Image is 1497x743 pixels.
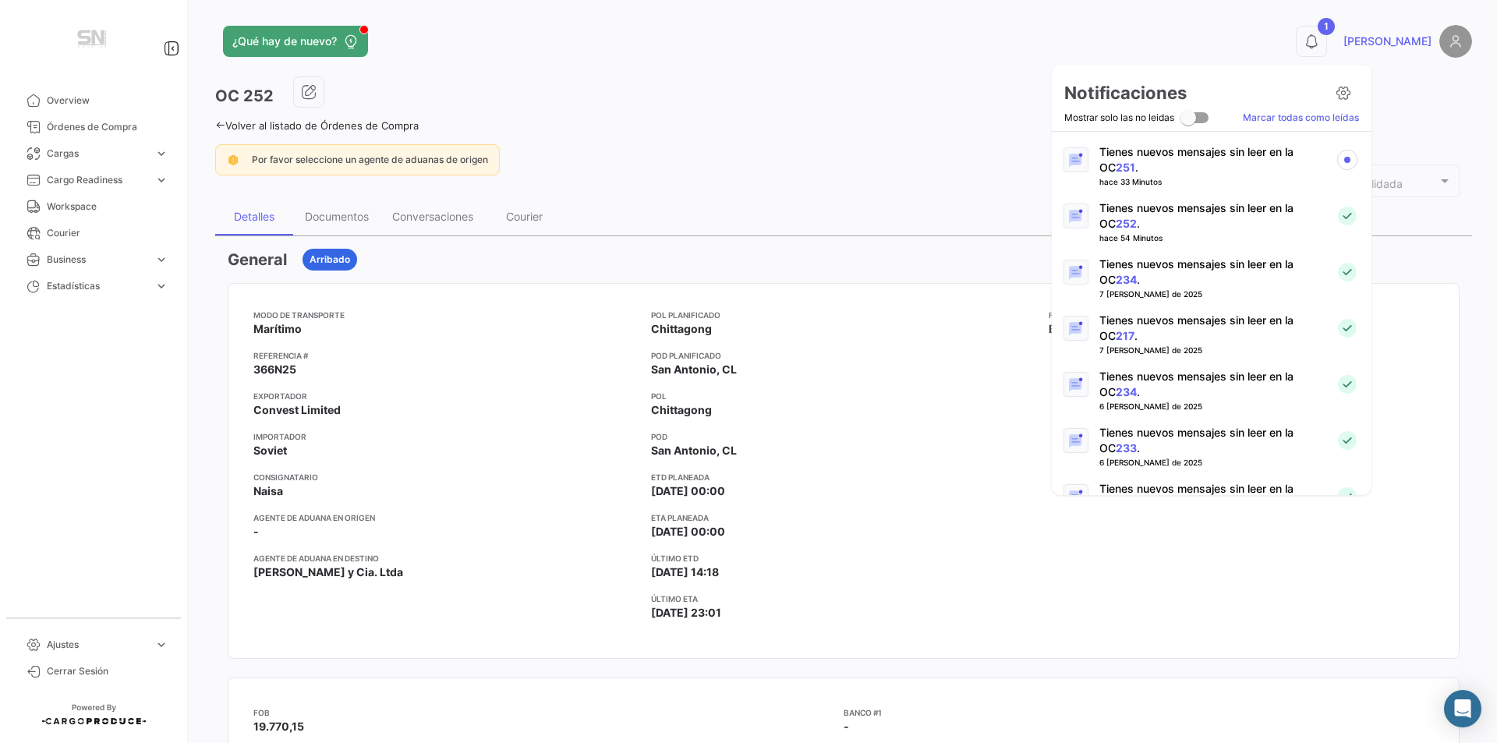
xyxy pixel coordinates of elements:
img: Notification icon [1069,377,1083,392]
img: success-check.svg [1338,319,1357,338]
img: Notification icon [1069,209,1083,224]
img: success-check.svg [1338,375,1357,394]
img: unread-icon.svg [1337,150,1357,170]
a: 251 [1116,161,1135,174]
div: hace 33 Minutos [1099,175,1162,188]
div: hace 54 Minutos [1099,232,1163,244]
a: 234 [1116,385,1137,398]
p: Tienes nuevos mensajes sin leer en la OC . [1099,313,1323,344]
a: Marcar todas como leídas [1243,111,1359,125]
a: 217 [1116,329,1134,342]
img: success-check.svg [1338,431,1357,450]
a: 252 [1116,217,1137,230]
img: success-check.svg [1338,263,1357,281]
img: success-check.svg [1338,487,1357,506]
img: Notification icon [1069,265,1083,280]
img: Notification icon [1069,321,1083,336]
p: Tienes nuevos mensajes sin leer en la OC . [1099,144,1323,175]
div: 7 [PERSON_NAME] de 2025 [1099,288,1202,300]
div: 6 [PERSON_NAME] de 2025 [1099,456,1202,469]
div: Abrir Intercom Messenger [1444,690,1481,727]
img: Notification icon [1069,153,1083,168]
p: Tienes nuevos mensajes sin leer en la OC . [1099,200,1323,232]
div: 7 [PERSON_NAME] de 2025 [1099,344,1202,356]
div: 6 [PERSON_NAME] de 2025 [1099,400,1202,412]
p: Tienes nuevos mensajes sin leer en la OC . [1099,481,1323,512]
h2: Notificaciones [1064,82,1187,104]
p: Tienes nuevos mensajes sin leer en la OC . [1099,425,1323,456]
a: 234 [1116,273,1137,286]
img: Notification icon [1069,433,1083,448]
p: Tienes nuevos mensajes sin leer en la OC . [1099,257,1323,288]
img: Notification icon [1069,490,1083,504]
span: Mostrar solo las no leidas [1064,108,1174,127]
img: success-check.svg [1338,207,1357,225]
p: Tienes nuevos mensajes sin leer en la OC . [1099,369,1323,400]
a: 233 [1116,441,1137,455]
